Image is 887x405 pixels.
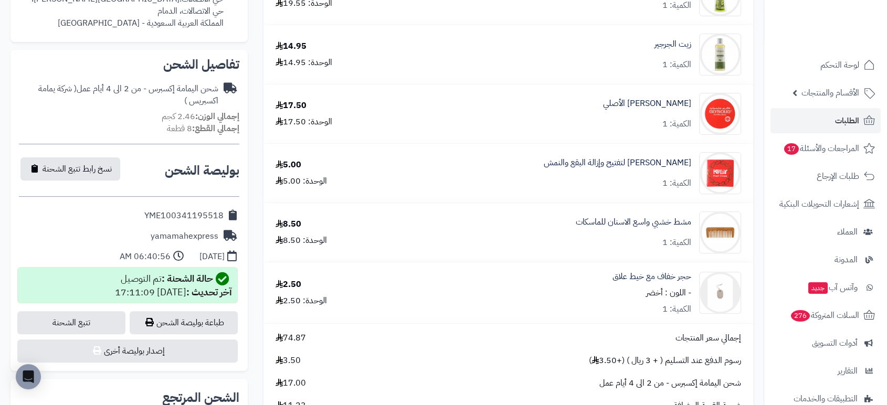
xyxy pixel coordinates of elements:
[835,113,859,128] span: الطلبات
[17,339,238,363] button: إصدار بوليصة أخرى
[19,58,239,71] h2: تفاصيل الشحن
[167,122,239,135] small: 8 قطعة
[812,336,858,350] span: أدوات التسويق
[276,40,307,52] div: 14.95
[38,82,218,107] span: ( شركة يمامة اكسبريس )
[784,143,799,155] span: 17
[120,251,171,263] div: 06:40:56 AM
[276,218,301,230] div: 8.50
[192,122,239,135] strong: إجمالي القطع:
[16,364,41,389] div: Open Intercom Messenger
[276,279,301,291] div: 2.50
[770,247,881,272] a: المدونة
[770,303,881,328] a: السلات المتروكة276
[276,175,327,187] div: الوحدة: 5.00
[700,34,741,76] img: 1717355201-Watercress-Oil-100ml%20v02-90x90.jpg
[20,157,120,180] button: نسخ رابط تتبع الشحنة
[820,58,859,72] span: لوحة التحكم
[186,285,232,299] strong: آخر تحديث :
[162,391,239,404] h2: الشحن المرتجع
[838,364,858,378] span: التقارير
[162,271,213,285] strong: حالة الشحنة :
[700,211,741,253] img: 1756469895-Mirah%20Wood%20Comb-90x90.jpg
[791,310,810,322] span: 276
[808,282,828,294] span: جديد
[675,332,741,344] span: إجمالي سعر المنتجات
[770,52,881,78] a: لوحة التحكم
[199,251,225,263] div: [DATE]
[807,280,858,295] span: وآتس آب
[646,286,691,299] small: - اللون : أخضر
[662,118,691,130] div: الكمية: 1
[276,355,301,367] span: 3.50
[770,191,881,217] a: إشعارات التحويلات البنكية
[779,197,859,211] span: إشعارات التحويلات البنكية
[276,159,301,171] div: 5.00
[662,177,691,189] div: الكمية: 1
[144,210,224,222] div: YME100341195518
[790,308,859,323] span: السلات المتروكة
[783,141,859,156] span: المراجعات والأسئلة
[770,136,881,161] a: المراجعات والأسئلة17
[700,93,741,135] img: 1746643604-Glysolid%20400ml-90x90.jpg
[276,235,327,247] div: الوحدة: 8.50
[654,38,691,50] a: زيت الجرجير
[662,303,691,315] div: الكمية: 1
[195,110,239,123] strong: إجمالي الوزن:
[816,28,877,50] img: logo-2.png
[17,311,125,334] a: تتبع الشحنة
[130,311,238,334] a: طباعة بوليصة الشحن
[801,86,859,100] span: الأقسام والمنتجات
[770,358,881,383] a: التقارير
[837,225,858,239] span: العملاء
[276,116,332,128] div: الوحدة: 17.50
[276,57,332,69] div: الوحدة: 14.95
[151,230,218,242] div: yamamahexpress
[662,237,691,249] div: الكمية: 1
[662,59,691,71] div: الكمية: 1
[770,331,881,356] a: أدوات التسويق
[770,219,881,244] a: العملاء
[589,355,741,367] span: رسوم الدفع عند التسليم ( + 3 ريال ) (+3.50 )
[700,272,741,314] img: 1756480750-38-90x90.png
[544,157,691,169] a: [PERSON_NAME] لتفتيح وإزالة البقع والنمش
[576,216,691,228] a: مشط خشبي واسع الاسنان للماسكات
[613,271,691,283] a: حجر خفاف مع خيط علاق
[700,152,741,194] img: 1746679414-Kelly%20Cream-90x90.jpg
[599,377,741,389] span: شحن اليمامة إكسبرس - من 2 الى 4 أيام عمل
[817,169,859,184] span: طلبات الإرجاع
[835,252,858,267] span: المدونة
[770,164,881,189] a: طلبات الإرجاع
[276,100,307,112] div: 17.50
[770,108,881,133] a: الطلبات
[165,164,239,177] h2: بوليصة الشحن
[43,163,112,175] span: نسخ رابط تتبع الشحنة
[603,98,691,110] a: [PERSON_NAME] الأصلي
[19,83,218,107] div: شحن اليمامة إكسبرس - من 2 الى 4 أيام عمل
[115,272,232,299] div: تم التوصيل [DATE] 17:11:09
[276,332,306,344] span: 74.87
[276,377,306,389] span: 17.00
[162,110,239,123] small: 2.46 كجم
[276,295,327,307] div: الوحدة: 2.50
[770,275,881,300] a: وآتس آبجديد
